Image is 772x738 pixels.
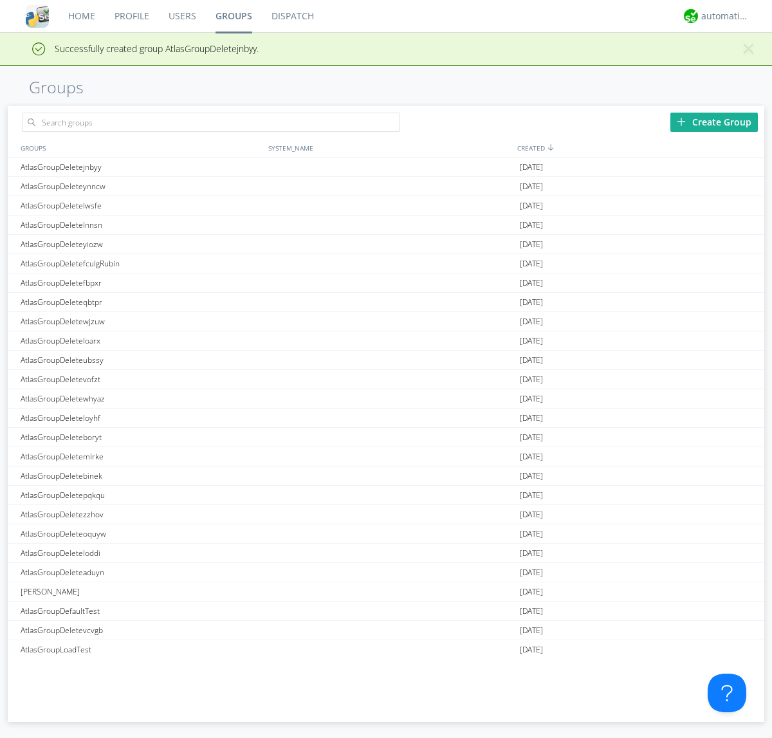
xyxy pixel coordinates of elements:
[8,177,764,196] a: AtlasGroupDeleteynncw[DATE]
[520,351,543,370] span: [DATE]
[520,640,543,660] span: [DATE]
[17,216,265,234] div: AtlasGroupDeletelnnsn
[520,621,543,640] span: [DATE]
[520,505,543,524] span: [DATE]
[684,9,698,23] img: d2d01cd9b4174d08988066c6d424eccd
[17,273,265,292] div: AtlasGroupDeletefbpxr
[8,216,764,235] a: AtlasGroupDeletelnnsn[DATE]
[520,466,543,486] span: [DATE]
[17,254,265,273] div: AtlasGroupDeletefculgRubin
[670,113,758,132] div: Create Group
[520,331,543,351] span: [DATE]
[520,254,543,273] span: [DATE]
[265,138,514,157] div: SYSTEM_NAME
[26,5,49,28] img: cddb5a64eb264b2086981ab96f4c1ba7
[520,486,543,505] span: [DATE]
[8,466,764,486] a: AtlasGroupDeletebinek[DATE]
[8,389,764,409] a: AtlasGroupDeletewhyaz[DATE]
[708,674,746,712] iframe: Toggle Customer Support
[8,428,764,447] a: AtlasGroupDeleteboryt[DATE]
[17,602,265,620] div: AtlasGroupDefaultTest
[8,351,764,370] a: AtlasGroupDeleteubssy[DATE]
[17,409,265,427] div: AtlasGroupDeleteloyhf
[520,273,543,293] span: [DATE]
[8,640,764,660] a: AtlasGroupLoadTest[DATE]
[17,621,265,640] div: AtlasGroupDeletevcvgb
[8,409,764,428] a: AtlasGroupDeleteloyhf[DATE]
[17,177,265,196] div: AtlasGroupDeleteynncw
[8,621,764,640] a: AtlasGroupDeletevcvgb[DATE]
[17,312,265,331] div: AtlasGroupDeletewjzuw
[520,563,543,582] span: [DATE]
[520,602,543,621] span: [DATE]
[520,158,543,177] span: [DATE]
[8,254,764,273] a: AtlasGroupDeletefculgRubin[DATE]
[520,177,543,196] span: [DATE]
[17,544,265,562] div: AtlasGroupDeleteloddi
[17,563,265,582] div: AtlasGroupDeleteaduyn
[8,158,764,177] a: AtlasGroupDeletejnbyy[DATE]
[17,505,265,524] div: AtlasGroupDeletezzhov
[8,312,764,331] a: AtlasGroupDeletewjzuw[DATE]
[8,486,764,505] a: AtlasGroupDeletepqkqu[DATE]
[701,10,749,23] div: automation+atlas
[520,293,543,312] span: [DATE]
[17,138,262,157] div: GROUPS
[17,640,265,659] div: AtlasGroupLoadTest
[8,447,764,466] a: AtlasGroupDeletemlrke[DATE]
[17,351,265,369] div: AtlasGroupDeleteubssy
[17,293,265,311] div: AtlasGroupDeleteqbtpr
[17,524,265,543] div: AtlasGroupDeleteoquyw
[8,524,764,544] a: AtlasGroupDeleteoquyw[DATE]
[8,273,764,293] a: AtlasGroupDeletefbpxr[DATE]
[8,331,764,351] a: AtlasGroupDeleteloarx[DATE]
[8,196,764,216] a: AtlasGroupDeletelwsfe[DATE]
[8,563,764,582] a: AtlasGroupDeleteaduyn[DATE]
[17,486,265,504] div: AtlasGroupDeletepqkqu
[520,544,543,563] span: [DATE]
[514,138,764,157] div: CREATED
[10,42,259,55] span: Successfully created group AtlasGroupDeletejnbyy.
[17,466,265,485] div: AtlasGroupDeletebinek
[520,409,543,428] span: [DATE]
[8,544,764,563] a: AtlasGroupDeleteloddi[DATE]
[520,582,543,602] span: [DATE]
[17,370,265,389] div: AtlasGroupDeletevofzt
[8,235,764,254] a: AtlasGroupDeleteyiozw[DATE]
[520,389,543,409] span: [DATE]
[520,235,543,254] span: [DATE]
[520,216,543,235] span: [DATE]
[520,370,543,389] span: [DATE]
[8,370,764,389] a: AtlasGroupDeletevofzt[DATE]
[22,113,400,132] input: Search groups
[8,582,764,602] a: [PERSON_NAME][DATE]
[677,117,686,126] img: plus.svg
[8,505,764,524] a: AtlasGroupDeletezzhov[DATE]
[520,196,543,216] span: [DATE]
[17,389,265,408] div: AtlasGroupDeletewhyaz
[17,158,265,176] div: AtlasGroupDeletejnbyy
[520,312,543,331] span: [DATE]
[8,293,764,312] a: AtlasGroupDeleteqbtpr[DATE]
[520,524,543,544] span: [DATE]
[17,235,265,254] div: AtlasGroupDeleteyiozw
[17,447,265,466] div: AtlasGroupDeletemlrke
[17,582,265,601] div: [PERSON_NAME]
[520,428,543,447] span: [DATE]
[17,331,265,350] div: AtlasGroupDeleteloarx
[8,602,764,621] a: AtlasGroupDefaultTest[DATE]
[17,196,265,215] div: AtlasGroupDeletelwsfe
[520,447,543,466] span: [DATE]
[17,428,265,447] div: AtlasGroupDeleteboryt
